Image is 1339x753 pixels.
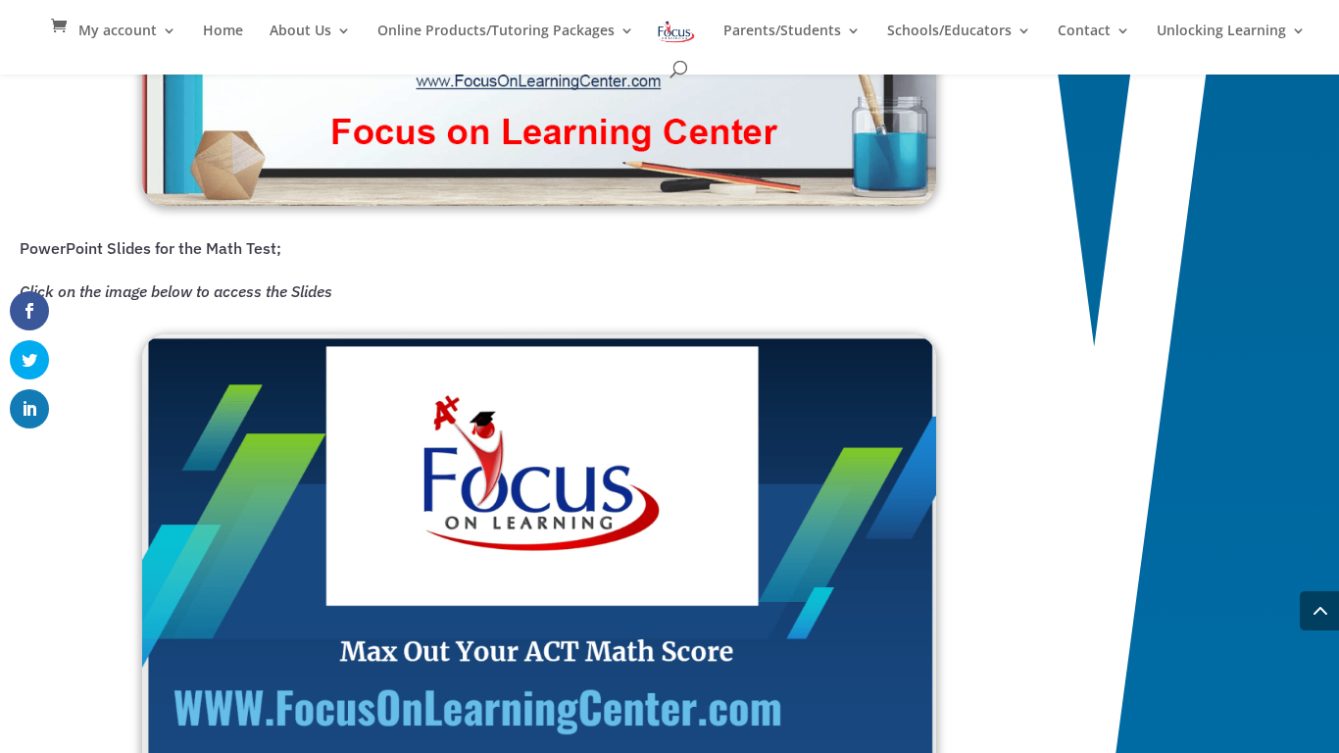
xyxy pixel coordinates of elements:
[1058,24,1130,57] a: Contact
[1157,24,1306,57] a: Unlocking Learning
[723,24,861,57] a: Parents/Students
[656,18,697,46] img: Focus on Learning
[203,24,243,57] a: Home
[887,24,1031,57] a: Schools/Educators
[20,234,1068,277] p: PowerPoint Slides for the Math Test;
[20,281,332,301] em: Click on the image below to access the Slides
[78,24,176,57] a: My account
[377,24,634,57] a: Online Products/Tutoring Packages
[270,24,351,57] a: About Us
[142,187,936,211] a: Digital ACT Prep English/Reading Workbook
